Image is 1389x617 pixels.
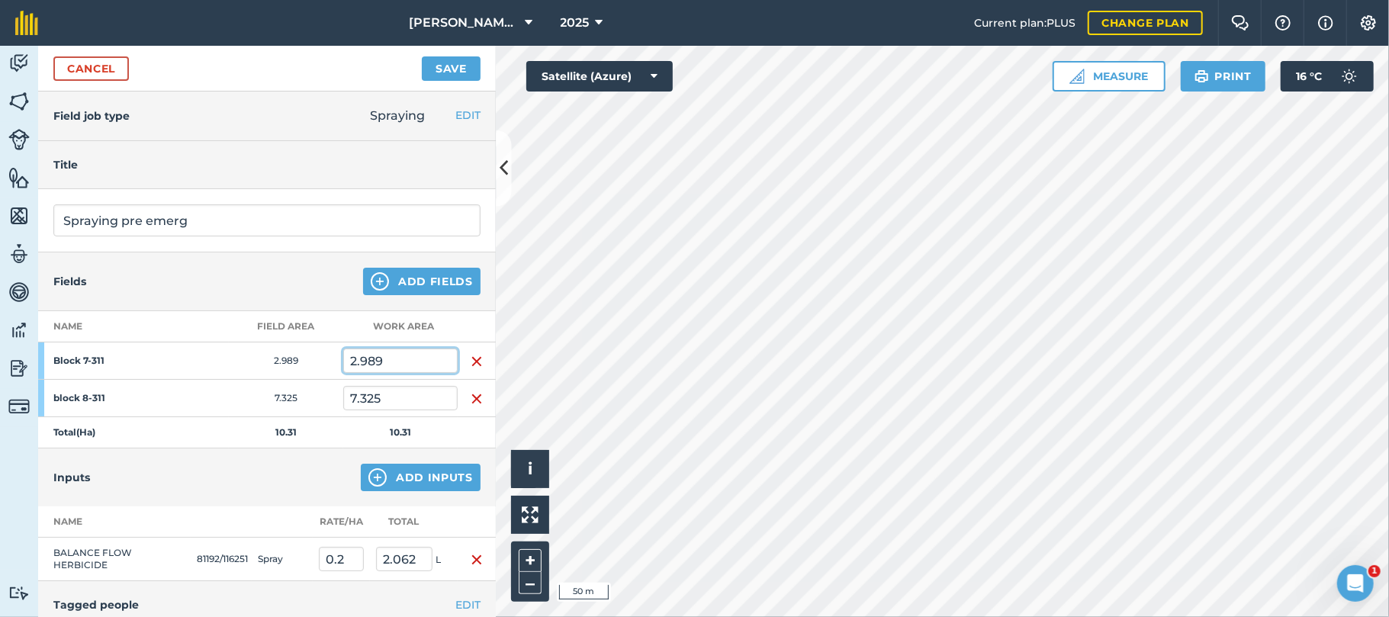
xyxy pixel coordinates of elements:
[38,538,191,581] td: BALANCE FLOW HERBICIDE
[368,468,387,487] img: svg+xml;base64,PHN2ZyB4bWxucz0iaHR0cDovL3d3dy53My5vcmcvMjAwMC9zdmciIHdpZHRoPSIxNCIgaGVpZ2h0PSIyNC...
[275,426,297,438] strong: 10.31
[455,596,481,613] button: EDIT
[53,426,95,438] strong: Total ( Ha )
[53,273,86,290] h4: Fields
[471,352,483,371] img: svg+xml;base64,PHN2ZyB4bWxucz0iaHR0cDovL3d3dy53My5vcmcvMjAwMC9zdmciIHdpZHRoPSIxNiIgaGVpZ2h0PSIyNC...
[8,166,30,189] img: svg+xml;base64,PHN2ZyB4bWxucz0iaHR0cDovL3d3dy53My5vcmcvMjAwMC9zdmciIHdpZHRoPSI1NiIgaGVpZ2h0PSI2MC...
[1053,61,1166,92] button: Measure
[53,56,129,81] a: Cancel
[361,464,481,491] button: Add Inputs
[313,506,370,538] th: Rate/ Ha
[370,538,458,581] td: L
[38,506,191,538] th: Name
[561,14,590,32] span: 2025
[511,450,549,488] button: i
[526,61,673,92] button: Satellite (Azure)
[1281,61,1374,92] button: 16 °C
[53,392,172,404] strong: block 8-311
[1359,15,1378,31] img: A cog icon
[1296,61,1322,92] span: 16 ° C
[38,311,229,342] th: Name
[229,311,343,342] th: Field Area
[8,319,30,342] img: svg+xml;base64,PD94bWwgdmVyc2lvbj0iMS4wIiBlbmNvZGluZz0idXRmLTgiPz4KPCEtLSBHZW5lcmF0b3I6IEFkb2JlIE...
[8,243,30,265] img: svg+xml;base64,PD94bWwgdmVyc2lvbj0iMS4wIiBlbmNvZGluZz0idXRmLTgiPz4KPCEtLSBHZW5lcmF0b3I6IEFkb2JlIE...
[53,204,481,236] input: What needs doing?
[422,56,481,81] button: Save
[1334,61,1365,92] img: svg+xml;base64,PD94bWwgdmVyc2lvbj0iMS4wIiBlbmNvZGluZz0idXRmLTgiPz4KPCEtLSBHZW5lcmF0b3I6IEFkb2JlIE...
[53,469,90,486] h4: Inputs
[15,11,38,35] img: fieldmargin Logo
[252,538,313,581] td: Spray
[519,549,542,572] button: +
[8,129,30,150] img: svg+xml;base64,PD94bWwgdmVyc2lvbj0iMS4wIiBlbmNvZGluZz0idXRmLTgiPz4KPCEtLSBHZW5lcmF0b3I6IEFkb2JlIE...
[1181,61,1266,92] button: Print
[8,357,30,380] img: svg+xml;base64,PD94bWwgdmVyc2lvbj0iMS4wIiBlbmNvZGluZz0idXRmLTgiPz4KPCEtLSBHZW5lcmF0b3I6IEFkb2JlIE...
[8,586,30,600] img: svg+xml;base64,PD94bWwgdmVyc2lvbj0iMS4wIiBlbmNvZGluZz0idXRmLTgiPz4KPCEtLSBHZW5lcmF0b3I6IEFkb2JlIE...
[370,506,458,538] th: Total
[371,272,389,291] img: svg+xml;base64,PHN2ZyB4bWxucz0iaHR0cDovL3d3dy53My5vcmcvMjAwMC9zdmciIHdpZHRoPSIxNCIgaGVpZ2h0PSIyNC...
[1318,14,1333,32] img: svg+xml;base64,PHN2ZyB4bWxucz0iaHR0cDovL3d3dy53My5vcmcvMjAwMC9zdmciIHdpZHRoPSIxNyIgaGVpZ2h0PSIxNy...
[528,459,532,478] span: i
[191,538,252,581] td: 81192/116251
[53,108,130,124] h4: Field job type
[8,396,30,417] img: svg+xml;base64,PD94bWwgdmVyc2lvbj0iMS4wIiBlbmNvZGluZz0idXRmLTgiPz4KPCEtLSBHZW5lcmF0b3I6IEFkb2JlIE...
[1274,15,1292,31] img: A question mark icon
[343,311,458,342] th: Work area
[8,90,30,113] img: svg+xml;base64,PHN2ZyB4bWxucz0iaHR0cDovL3d3dy53My5vcmcvMjAwMC9zdmciIHdpZHRoPSI1NiIgaGVpZ2h0PSI2MC...
[1194,67,1209,85] img: svg+xml;base64,PHN2ZyB4bWxucz0iaHR0cDovL3d3dy53My5vcmcvMjAwMC9zdmciIHdpZHRoPSIxOSIgaGVpZ2h0PSIyNC...
[53,355,172,367] strong: Block 7-311
[390,426,411,438] strong: 10.31
[1088,11,1203,35] a: Change plan
[363,268,481,295] button: Add Fields
[8,52,30,75] img: svg+xml;base64,PD94bWwgdmVyc2lvbj0iMS4wIiBlbmNvZGluZz0idXRmLTgiPz4KPCEtLSBHZW5lcmF0b3I6IEFkb2JlIE...
[370,108,425,123] span: Spraying
[974,14,1076,31] span: Current plan : PLUS
[471,551,483,569] img: svg+xml;base64,PHN2ZyB4bWxucz0iaHR0cDovL3d3dy53My5vcmcvMjAwMC9zdmciIHdpZHRoPSIxNiIgaGVpZ2h0PSIyNC...
[229,380,343,417] td: 7.325
[8,204,30,227] img: svg+xml;base64,PHN2ZyB4bWxucz0iaHR0cDovL3d3dy53My5vcmcvMjAwMC9zdmciIHdpZHRoPSI1NiIgaGVpZ2h0PSI2MC...
[471,390,483,408] img: svg+xml;base64,PHN2ZyB4bWxucz0iaHR0cDovL3d3dy53My5vcmcvMjAwMC9zdmciIHdpZHRoPSIxNiIgaGVpZ2h0PSIyNC...
[53,596,481,613] h4: Tagged people
[53,156,481,173] h4: Title
[519,572,542,594] button: –
[522,506,539,523] img: Four arrows, one pointing top left, one top right, one bottom right and the last bottom left
[1368,565,1381,577] span: 1
[1337,565,1374,602] iframe: Intercom live chat
[455,107,481,124] button: EDIT
[1231,15,1249,31] img: Two speech bubbles overlapping with the left bubble in the forefront
[8,281,30,304] img: svg+xml;base64,PD94bWwgdmVyc2lvbj0iMS4wIiBlbmNvZGluZz0idXRmLTgiPz4KPCEtLSBHZW5lcmF0b3I6IEFkb2JlIE...
[1069,69,1085,84] img: Ruler icon
[229,342,343,380] td: 2.989
[410,14,519,32] span: [PERSON_NAME] Farming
